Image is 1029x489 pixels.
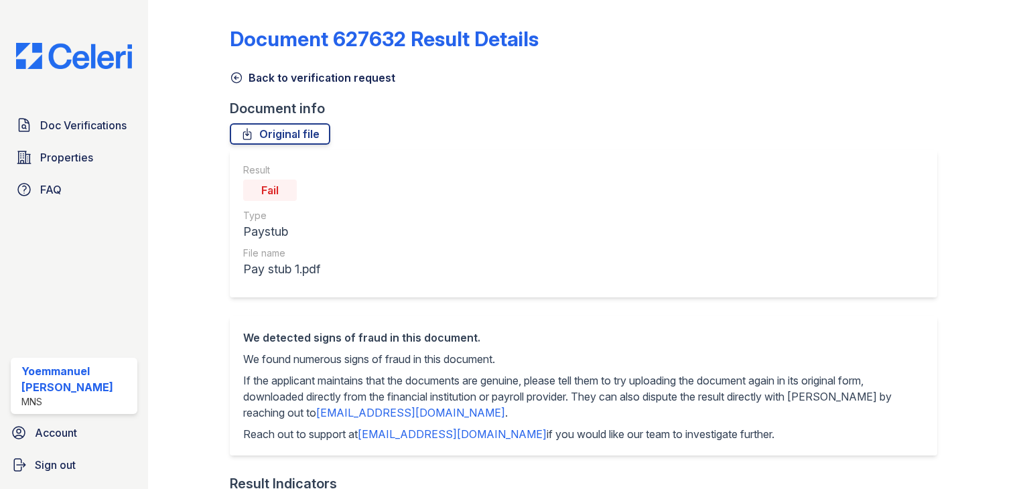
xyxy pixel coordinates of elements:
a: FAQ [11,176,137,203]
span: Doc Verifications [40,117,127,133]
a: Back to verification request [230,70,395,86]
div: Paystub [243,222,320,241]
span: Properties [40,149,93,165]
div: Document info [230,99,948,118]
a: [EMAIL_ADDRESS][DOMAIN_NAME] [358,427,547,441]
div: Type [243,209,320,222]
div: Fail [243,180,297,201]
p: If the applicant maintains that the documents are genuine, please tell them to try uploading the ... [243,372,924,421]
span: Sign out [35,457,76,473]
div: Result [243,163,320,177]
div: We detected signs of fraud in this document. [243,330,924,346]
span: . [505,406,508,419]
a: Document 627632 Result Details [230,27,539,51]
a: Sign out [5,451,143,478]
a: Account [5,419,143,446]
a: [EMAIL_ADDRESS][DOMAIN_NAME] [316,406,505,419]
div: Yoemmanuel [PERSON_NAME] [21,363,132,395]
p: Reach out to support at if you would like our team to investigate further. [243,426,924,442]
p: We found numerous signs of fraud in this document. [243,351,924,367]
div: MNS [21,395,132,409]
a: Properties [11,144,137,171]
span: Account [35,425,77,441]
span: FAQ [40,182,62,198]
a: Doc Verifications [11,112,137,139]
a: Original file [230,123,330,145]
div: File name [243,247,320,260]
img: CE_Logo_Blue-a8612792a0a2168367f1c8372b55b34899dd931a85d93a1a3d3e32e68fde9ad4.png [5,43,143,69]
div: Pay stub 1.pdf [243,260,320,279]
